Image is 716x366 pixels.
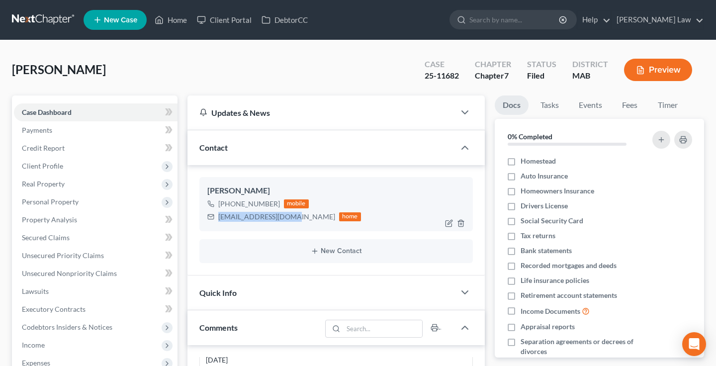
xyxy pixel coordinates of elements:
span: New Case [104,16,137,24]
a: Secured Claims [14,229,178,247]
a: Unsecured Priority Claims [14,247,178,265]
a: Timer [650,95,686,115]
button: Preview [624,59,692,81]
div: Chapter [475,70,511,82]
a: Case Dashboard [14,103,178,121]
div: 25-11682 [425,70,459,82]
a: Property Analysis [14,211,178,229]
a: Help [577,11,611,29]
span: Comments [199,323,238,332]
a: Client Portal [192,11,257,29]
span: Social Security Card [521,216,583,226]
span: Credit Report [22,144,65,152]
span: Secured Claims [22,233,70,242]
span: Codebtors Insiders & Notices [22,323,112,331]
a: Events [571,95,610,115]
span: Drivers License [521,201,568,211]
span: Contact [199,143,228,152]
span: Auto Insurance [521,171,568,181]
span: Unsecured Nonpriority Claims [22,269,117,277]
span: Appraisal reports [521,322,575,332]
div: Chapter [475,59,511,70]
span: Retirement account statements [521,290,617,300]
a: Executory Contracts [14,300,178,318]
span: Income [22,341,45,349]
span: Real Property [22,180,65,188]
div: District [572,59,608,70]
span: Life insurance policies [521,275,589,285]
span: Client Profile [22,162,63,170]
div: Filed [527,70,556,82]
a: Unsecured Nonpriority Claims [14,265,178,282]
div: MAB [572,70,608,82]
div: [PERSON_NAME] [207,185,465,197]
div: mobile [284,199,309,208]
a: Fees [614,95,646,115]
a: [PERSON_NAME] Law [612,11,704,29]
span: Case Dashboard [22,108,72,116]
a: Home [150,11,192,29]
span: Recorded mortgages and deeds [521,261,617,271]
span: 7 [504,71,509,80]
a: Payments [14,121,178,139]
a: DebtorCC [257,11,313,29]
span: Quick Info [199,288,237,297]
strong: 0% Completed [508,132,552,141]
input: Search... [343,320,422,337]
div: [EMAIL_ADDRESS][DOMAIN_NAME] [218,212,335,222]
button: New Contact [207,247,465,255]
span: Payments [22,126,52,134]
span: Income Documents [521,306,580,316]
span: Property Analysis [22,215,77,224]
span: Tax returns [521,231,555,241]
span: Separation agreements or decrees of divorces [521,337,643,357]
div: Status [527,59,556,70]
div: Updates & News [199,107,443,118]
a: Credit Report [14,139,178,157]
div: home [339,212,361,221]
input: Search by name... [469,10,560,29]
div: [PHONE_NUMBER] [218,199,280,209]
span: Personal Property [22,197,79,206]
span: Bank statements [521,246,572,256]
div: Case [425,59,459,70]
span: Executory Contracts [22,305,86,313]
div: Open Intercom Messenger [682,332,706,356]
a: Tasks [533,95,567,115]
span: Homeowners Insurance [521,186,594,196]
span: Homestead [521,156,556,166]
span: [PERSON_NAME] [12,62,106,77]
a: Docs [495,95,529,115]
span: Lawsuits [22,287,49,295]
span: Unsecured Priority Claims [22,251,104,260]
a: Lawsuits [14,282,178,300]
